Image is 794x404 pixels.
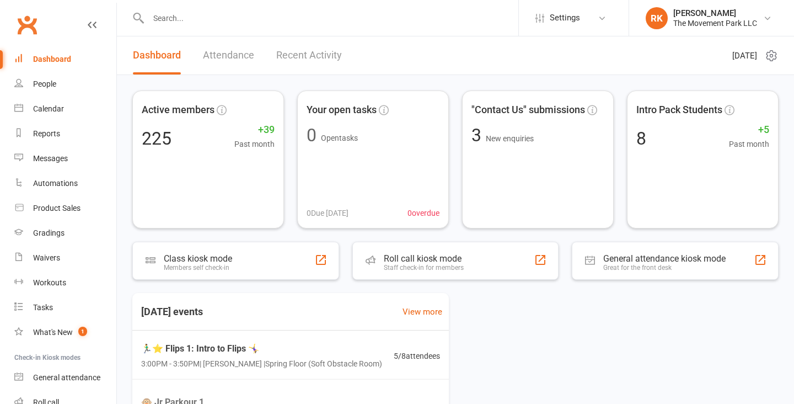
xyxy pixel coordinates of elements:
div: Class kiosk mode [164,253,232,264]
div: 8 [636,130,646,147]
span: Past month [234,138,275,150]
span: 5 / 8 attendees [394,349,440,362]
div: Dashboard [33,55,71,63]
a: Recent Activity [276,36,342,75]
a: Dashboard [14,47,116,72]
a: Automations [14,171,116,196]
h3: [DATE] events [132,302,212,322]
div: 225 [142,130,171,147]
div: Product Sales [33,204,81,212]
a: Messages [14,146,116,171]
span: 3:00PM - 3:50PM | [PERSON_NAME] | Spring Floor (Soft Obstacle Room) [141,358,382,370]
span: Active members [142,102,214,118]
div: RK [646,7,668,29]
span: New enquiries [486,134,534,143]
span: Open tasks [321,134,358,142]
div: People [33,79,56,88]
a: People [14,72,116,97]
div: Members self check-in [164,264,232,272]
div: Great for the front desk [603,264,726,272]
div: Waivers [33,253,60,262]
div: General attendance kiosk mode [603,253,726,264]
input: Search... [145,10,518,26]
div: Reports [33,129,60,138]
div: 0 [307,126,316,144]
a: General attendance kiosk mode [14,365,116,390]
div: What's New [33,328,73,337]
div: Gradings [33,228,65,237]
a: Workouts [14,270,116,295]
div: The Movement Park LLC [673,18,757,28]
a: What's New1 [14,320,116,345]
a: Tasks [14,295,116,320]
div: Calendar [33,104,64,113]
a: Reports [14,121,116,146]
div: Automations [33,179,78,188]
span: [DATE] [732,49,757,62]
div: Tasks [33,303,53,312]
a: Clubworx [13,11,41,39]
span: Your open tasks [307,102,377,118]
a: Attendance [203,36,254,75]
a: Product Sales [14,196,116,221]
span: Intro Pack Students [636,102,722,118]
span: +5 [729,122,769,138]
span: 1 [78,327,87,336]
span: 0 Due [DATE] [307,207,348,219]
span: 🏃‍♂️⭐ Flips 1: Intro to Flips 🤸‍♀️ [141,342,382,356]
span: 0 overdue [407,207,439,219]
a: Dashboard [133,36,181,75]
span: "Contact Us" submissions [471,102,585,118]
div: Messages [33,154,68,163]
div: Staff check-in for members [384,264,464,272]
a: Waivers [14,246,116,270]
a: View more [403,305,442,318]
a: Calendar [14,97,116,121]
div: General attendance [33,373,100,382]
div: Roll call kiosk mode [384,253,464,264]
div: Workouts [33,278,66,287]
span: Past month [729,138,769,150]
a: Gradings [14,221,116,246]
span: Settings [550,6,580,30]
span: +39 [234,122,275,138]
div: [PERSON_NAME] [673,8,757,18]
span: 3 [471,125,486,146]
